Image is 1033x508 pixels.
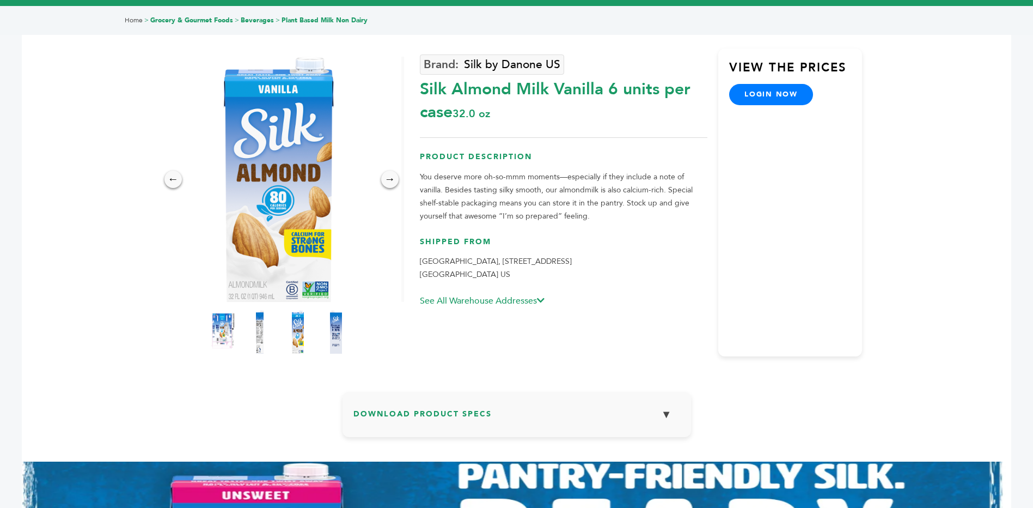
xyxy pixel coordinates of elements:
span: > [235,16,239,25]
div: → [381,171,399,188]
h3: Shipped From [420,237,707,256]
a: Home [125,16,143,25]
a: Grocery & Gourmet Foods [150,16,233,25]
span: 32.0 oz [453,106,490,121]
img: Silk Almond Milk - Vanilla 6 units per case 32.0 oz Product Label [208,310,235,354]
h3: Download Product Specs [353,403,680,434]
img: Silk Almond Milk - Vanilla 6 units per case 32.0 oz [156,57,401,302]
a: Beverages [241,16,274,25]
div: ← [164,171,182,188]
a: Plant Based Milk Non Dairy [282,16,368,25]
span: > [276,16,280,25]
img: Silk Almond Milk - Vanilla 6 units per case 32.0 oz [284,310,311,354]
img: Silk Almond Milk - Vanilla 6 units per case 32.0 oz [322,310,350,354]
a: login now [729,84,813,105]
p: You deserve more oh-so-mmm moments—especially if they include a note of vanilla. Besides tasting ... [420,171,707,223]
span: > [144,16,149,25]
h3: Product Description [420,152,707,171]
p: [GEOGRAPHIC_DATA], [STREET_ADDRESS] [GEOGRAPHIC_DATA] US [420,255,707,281]
button: ▼ [653,403,680,426]
a: Silk by Danone US [420,55,564,75]
img: Silk Almond Milk - Vanilla 6 units per case 32.0 oz Nutrition Info [246,310,273,354]
h3: View the Prices [729,59,862,84]
a: See All Warehouse Addresses [420,295,545,307]
div: Silk Almond Milk Vanilla 6 units per case [420,72,707,124]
